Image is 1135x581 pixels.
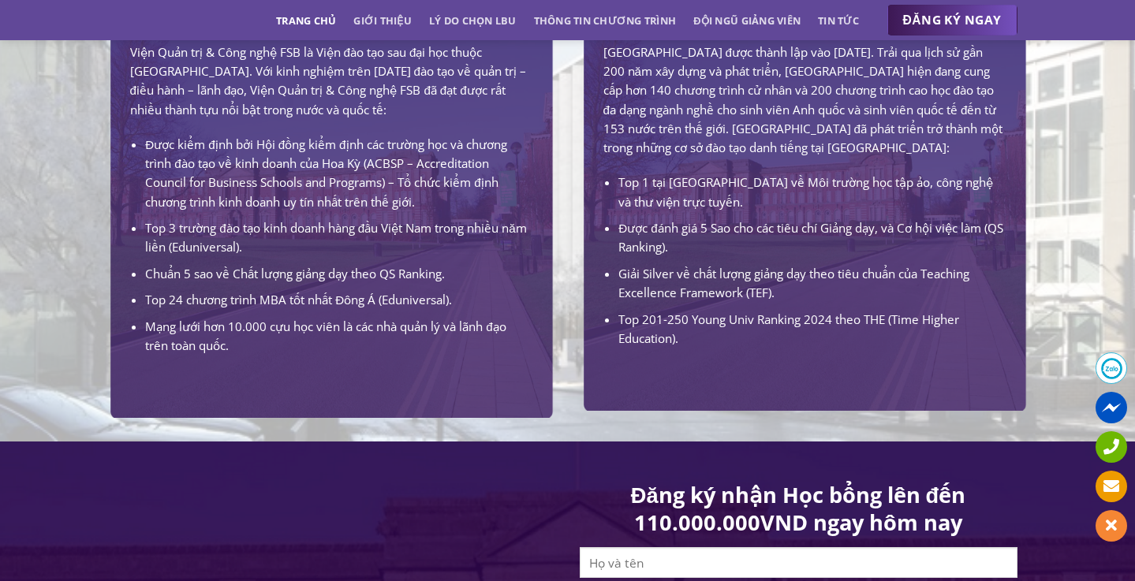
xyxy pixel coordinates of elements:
li: Top 201-250 Young Univ Ranking 2024 theo THE (Time Higher Education). [618,310,1005,348]
input: Họ và tên [580,547,1017,578]
li: Top 1 tại [GEOGRAPHIC_DATA] về Môi trường học tập ảo, công nghệ và thư viện trực tuyến. [618,173,1005,211]
li: Mạng lưới hơn 10.000 cựu học viên là các nhà quản lý và lãnh đạo trên toàn quốc. [145,317,532,356]
a: Trang chủ [276,6,336,35]
li: Được kiểm định bởi Hội đồng kiểm định các trường học và chương trình đào tạo về kinh doanh của Ho... [145,135,532,211]
a: Thông tin chương trình [534,6,677,35]
li: Top 3 trường đào tạo kinh doanh hàng đầu Việt Nam trong nhiều năm liền (Eduniversal). [145,218,532,257]
li: Được đánh giá 5 Sao cho các tiêu chí Giảng dạy, và Cơ hội việc làm (QS Ranking). [618,218,1005,257]
li: Chuẩn 5 sao về Chất lượng giảng dạy theo QS Ranking. [145,264,532,283]
li: Giải Silver về chất lượng giảng dạy theo tiêu chuẩn của Teaching Excellence Framework (TEF). [618,264,1005,303]
a: Đội ngũ giảng viên [693,6,801,35]
a: Lý do chọn LBU [429,6,517,35]
p: Viện Quản trị & Công nghệ FSB là Viện đào tạo sau đại học thuộc [GEOGRAPHIC_DATA]. Với kinh nghiệ... [130,43,532,119]
span: ĐĂNG KÝ NGAY [903,10,1002,30]
a: Tin tức [818,6,859,35]
li: Top 24 chương trình MBA tốt nhất Đông Á (Eduniversal). [145,290,532,309]
p: [GEOGRAPHIC_DATA] được thành lập vào [DATE]. Trải qua lịch sử gần 200 năm xây dựng và phát triển,... [603,43,1006,158]
a: Giới thiệu [353,6,412,35]
a: ĐĂNG KÝ NGAY [887,5,1017,36]
h1: Đăng ký nhận Học bổng lên đến 110.000.000VND ngay hôm nay [580,481,1017,537]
